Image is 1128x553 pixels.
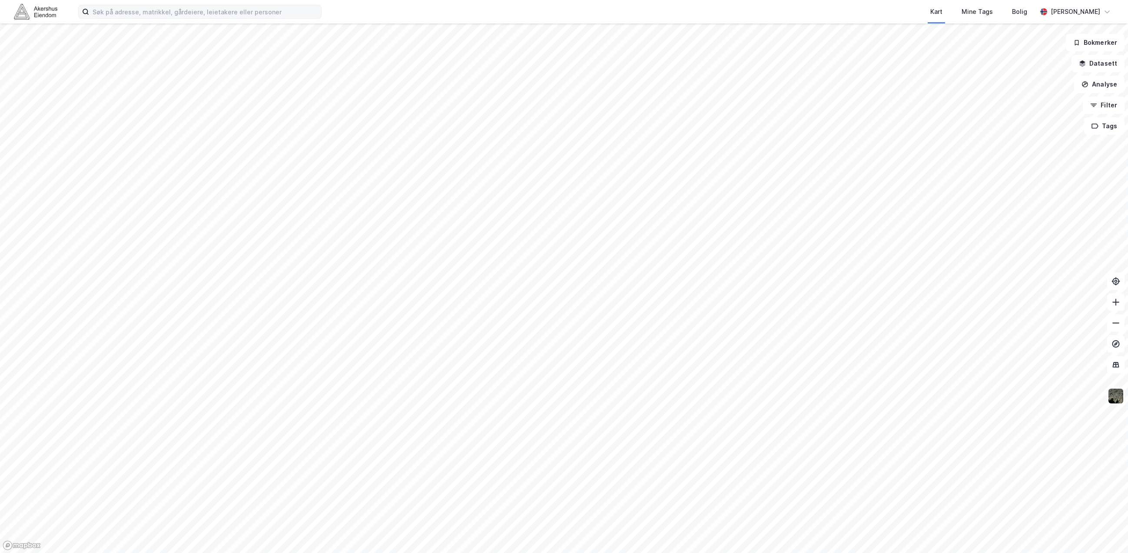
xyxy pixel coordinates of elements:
[1085,511,1128,553] iframe: Chat Widget
[1012,7,1027,17] div: Bolig
[14,4,57,19] img: akershus-eiendom-logo.9091f326c980b4bce74ccdd9f866810c.svg
[930,7,942,17] div: Kart
[962,7,993,17] div: Mine Tags
[1085,511,1128,553] div: Kontrollprogram for chat
[89,5,321,18] input: Søk på adresse, matrikkel, gårdeiere, leietakere eller personer
[1051,7,1100,17] div: [PERSON_NAME]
